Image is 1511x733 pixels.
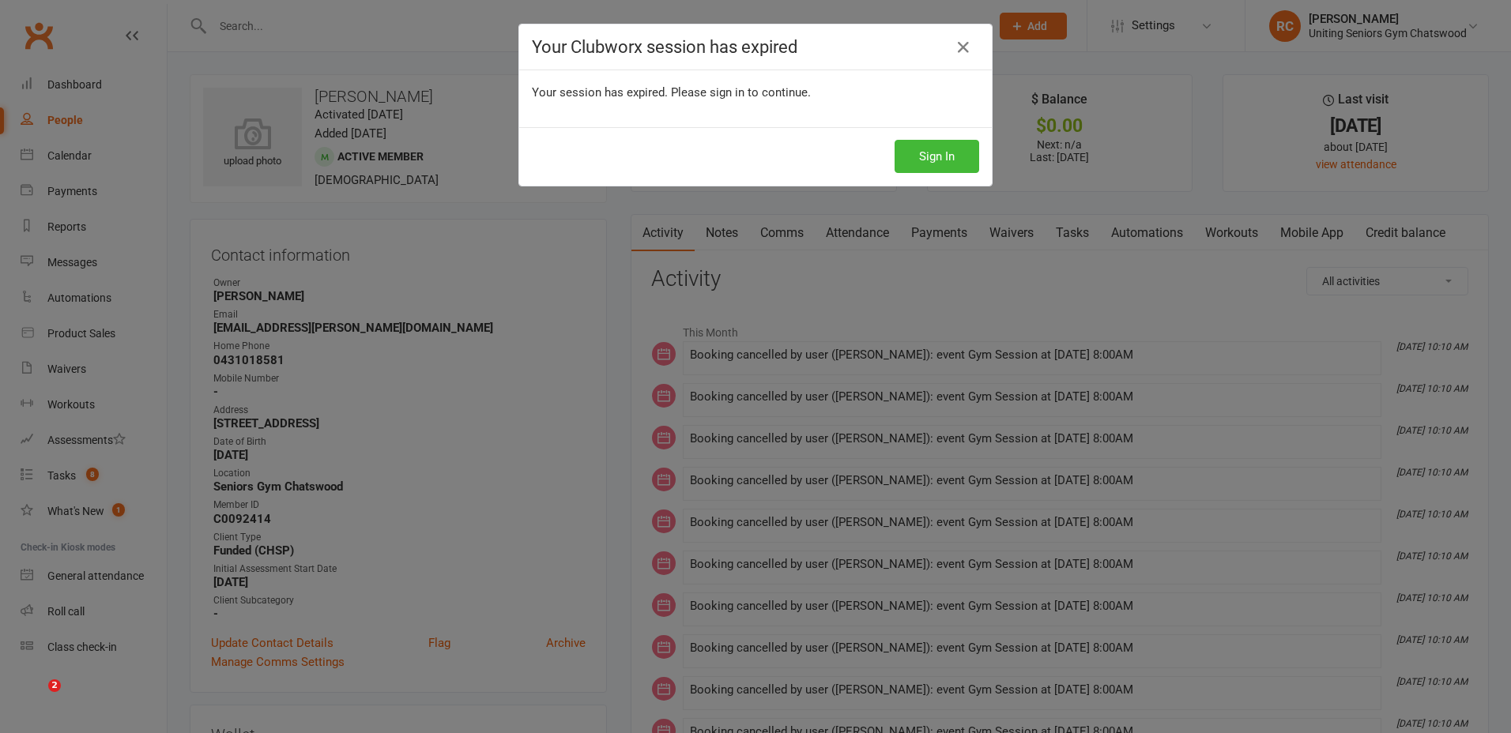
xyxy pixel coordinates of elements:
span: Your session has expired. Please sign in to continue. [532,85,811,100]
span: 2 [48,679,61,692]
button: Sign In [895,140,979,173]
iframe: Intercom live chat [16,679,54,717]
h4: Your Clubworx session has expired [532,37,979,57]
a: Close [951,35,976,60]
